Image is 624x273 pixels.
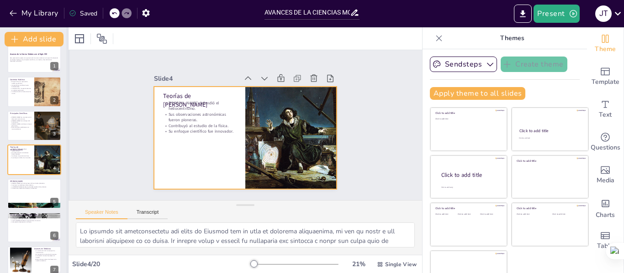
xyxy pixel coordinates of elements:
p: Sus observaciones astronómicas fueron pioneras. [10,152,32,155]
div: Add charts and graphs [587,191,624,224]
div: 3 [50,130,58,138]
button: Apply theme to all slides [430,87,525,100]
div: Slide 4 / 20 [72,260,251,268]
p: [PERSON_NAME] formuló la ley de gravitación universal. [10,216,58,218]
div: 6 [7,212,61,242]
button: Add slide [5,32,63,46]
div: Click to add title [435,111,501,115]
p: La obra [PERSON_NAME] es fundamental en la ciencia. [10,220,58,221]
div: 4 [50,164,58,172]
p: La observación y la experimentación se volvieron esenciales. [10,88,32,91]
p: Contribuyó al estudio de la física. [10,155,32,157]
div: 3 [7,111,61,141]
p: [PERSON_NAME] formuló leyes del movimiento. [10,120,32,123]
p: Ley de Gravitación [PERSON_NAME] [10,214,58,216]
p: [PERSON_NAME] contribuyó con leyes planetarias. [10,123,32,126]
span: Media [597,175,614,185]
div: 5 [50,198,58,206]
div: Saved [69,9,97,18]
div: Click to add title [517,206,582,210]
div: Add a table [587,224,624,257]
div: 2 [50,96,58,104]
button: Sendsteps [430,57,497,72]
div: Click to add text [458,213,478,216]
div: Add ready made slides [587,60,624,93]
div: 21 % [348,260,370,268]
div: Click to add text [552,213,581,216]
div: J T [595,5,612,22]
div: 5 [7,179,61,209]
p: Estos científicos establecieron un nuevo paradigma. [10,126,32,129]
div: 6 [50,232,58,240]
div: Click to add title [435,206,501,210]
button: Create theme [501,57,567,72]
div: 4 [7,144,61,175]
p: La introducción del microscopio fue revolucionaria. [34,250,58,253]
div: Add images, graphics, shapes or video [587,159,624,191]
p: [PERSON_NAME] defendió el heliocentrismo. [10,149,32,152]
p: El siglo XVII fue un periodo de cambio significativo. [10,81,32,84]
div: Change the overall theme [587,27,624,60]
button: Speaker Notes [76,209,127,219]
button: Present [534,5,579,23]
p: [PERSON_NAME] [10,180,58,183]
p: La relación entre masa y distancia es crucial. [10,218,58,220]
p: [PERSON_NAME] defendió el heliocentrismo. [201,47,258,109]
button: Export to PowerPoint [514,5,532,23]
p: Su enfoque científico fue innovador. [184,67,237,124]
p: La ley explica fenómenos en la Tierra. [10,221,58,223]
p: Se investigó la circulación de la sangre. [34,253,58,255]
div: Click to add title [441,171,500,179]
p: Contribuyó al estudio de la física. [188,62,241,120]
div: Click to add text [435,213,456,216]
button: Transcript [127,209,168,219]
input: Insert title [264,6,350,19]
strong: Avances de la Ciencia Moderna en el Siglo XVII [10,53,47,55]
p: Generated with [URL] [10,61,58,62]
p: Principales Científicos [10,112,32,115]
p: Teorías de [PERSON_NAME] [10,146,32,151]
p: Contexto Histórico [10,78,32,81]
span: Theme [595,44,616,54]
div: Click to add text [519,137,580,139]
span: Text [599,110,612,120]
div: 1 [7,43,61,73]
div: Click to add body [441,186,499,188]
textarea: Lo ipsumdo sit ametconsectetu adi elits do Eiusmod tem in utla et dolorema aliquaenima, mi ven qu... [76,222,415,247]
div: 1 [50,62,58,70]
p: La tercera ley relaciona el tiempo y la distancia. [10,187,58,189]
p: La primera ley establece órbitas elípticas. [10,184,58,186]
p: Avances en Medicina [34,248,58,251]
div: Click to add text [480,213,501,216]
span: Charts [596,210,615,220]
div: Layout [72,31,87,46]
button: My Library [7,6,62,21]
p: La [PERSON_NAME] describe la velocidad variable de los planetas. [10,186,58,188]
p: Themes [446,27,578,49]
span: Single View [385,261,417,268]
div: Click to add title [517,159,582,163]
span: Template [592,77,619,87]
p: [PERSON_NAME] fue un pionero en la observación astronómica. [10,116,32,119]
div: 2 [7,77,61,107]
p: La influencia de las instituciones fue crucial. [10,91,32,94]
p: Las academias científicas fueron fundamentales. [10,84,32,87]
span: Position [96,33,107,44]
div: Get real-time input from your audience [587,126,624,159]
div: Click to add text [517,213,545,216]
div: Add text boxes [587,93,624,126]
span: Questions [591,143,620,153]
p: [PERSON_NAME] formuló tres leyes del movimiento planetario. [10,182,58,184]
div: Click to add text [435,118,501,120]
div: Click to add title [519,128,580,134]
p: Estos avances sentaron las bases de la medicina moderna. [34,258,58,262]
p: Su enfoque científico fue innovador. [10,157,32,159]
p: Sus observaciones astronómicas fueron pioneras. [192,55,249,117]
p: La anatomía humana fue objeto de estudio. [34,255,58,258]
button: J T [595,5,612,23]
div: Slide 4 [216,23,278,91]
p: Esta presentación explora el surgimiento de la ciencia moderna en el siglo XVII, abarcando el con... [10,57,58,61]
span: Table [597,241,613,251]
